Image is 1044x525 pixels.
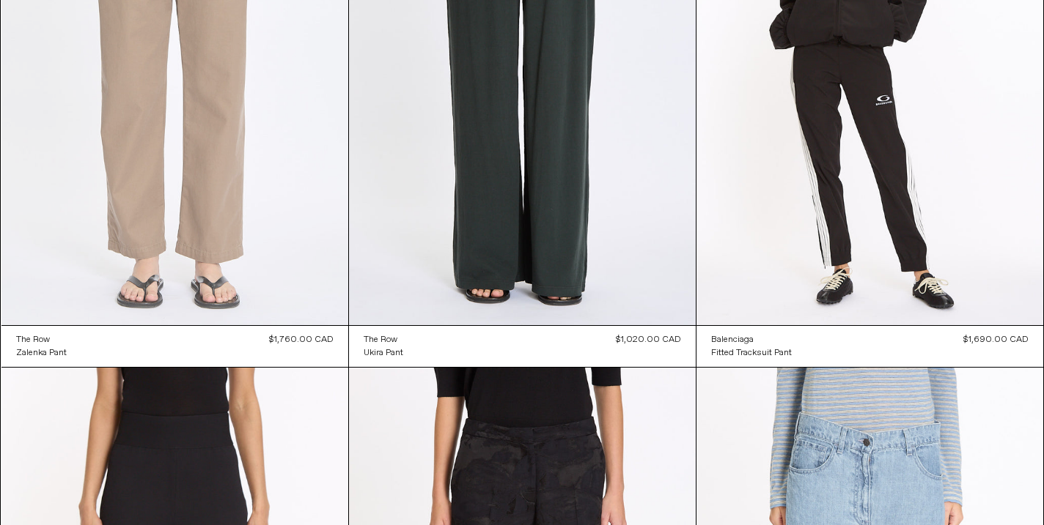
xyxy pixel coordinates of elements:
a: Zalenka Pant [16,346,67,360]
a: Ukira Pant [364,346,403,360]
a: Fitted Tracksuit Pant [711,346,792,360]
a: The Row [16,333,67,346]
a: The Row [364,333,403,346]
div: The Row [16,334,50,346]
div: $1,760.00 CAD [269,333,334,346]
div: Balenciaga [711,334,754,346]
div: $1,020.00 CAD [616,333,681,346]
div: The Row [364,334,397,346]
div: $1,690.00 CAD [963,333,1029,346]
a: Balenciaga [711,333,792,346]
